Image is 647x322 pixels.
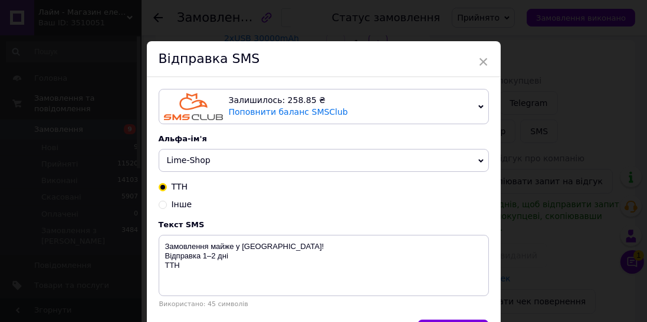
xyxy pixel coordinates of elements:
[229,107,348,117] a: Поповнити баланс SMSClub
[172,200,192,209] span: Інше
[147,41,501,77] div: Відправка SMS
[478,52,489,72] span: ×
[159,134,207,143] span: Альфа-ім'я
[229,95,474,107] div: Залишилось: 258.85 ₴
[159,220,489,229] div: Текст SMS
[159,300,489,308] div: Використано: 45 символів
[159,235,489,296] textarea: Замовлення майже у [GEOGRAPHIC_DATA]! Відправка 1–2 дні ТТН
[167,155,211,165] span: Lime-Shop
[172,182,188,191] span: ТТН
